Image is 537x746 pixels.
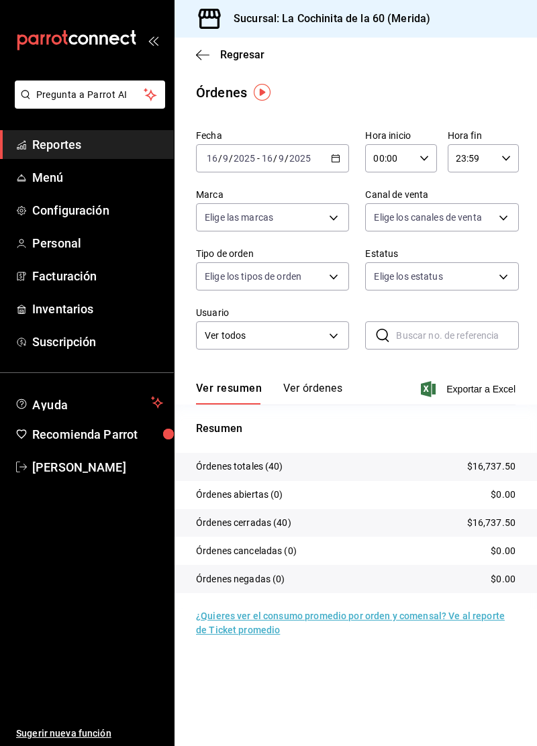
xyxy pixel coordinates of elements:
span: Facturación [32,267,163,285]
label: Marca [196,190,349,199]
p: Órdenes cerradas (40) [196,516,291,530]
span: [PERSON_NAME] [32,458,163,476]
input: -- [206,153,218,164]
a: Pregunta a Parrot AI [9,97,165,111]
span: Sugerir nueva función [16,727,163,741]
img: Tooltip marker [254,84,271,101]
span: Ver todos [205,329,324,343]
input: -- [222,153,229,164]
span: / [285,153,289,164]
span: Ayuda [32,394,146,411]
p: Resumen [196,421,516,437]
label: Hora fin [448,131,519,140]
span: / [218,153,222,164]
p: Órdenes abiertas (0) [196,488,283,502]
span: Elige los estatus [374,270,442,283]
div: Órdenes [196,83,247,103]
p: Órdenes negadas (0) [196,572,285,586]
p: $16,737.50 [467,460,516,474]
button: open_drawer_menu [148,35,158,46]
span: Recomienda Parrot [32,425,163,443]
p: Órdenes totales (40) [196,460,283,474]
div: navigation tabs [196,382,342,405]
label: Usuario [196,308,349,317]
button: Pregunta a Parrot AI [15,81,165,109]
p: $0.00 [491,544,516,558]
label: Canal de venta [365,190,518,199]
input: -- [261,153,273,164]
a: ¿Quieres ver el consumo promedio por orden y comensal? Ve al reporte de Ticket promedio [196,610,505,635]
span: Regresar [220,48,264,61]
span: / [273,153,277,164]
span: Inventarios [32,300,163,318]
span: Reportes [32,136,163,154]
label: Estatus [365,249,518,258]
h3: Sucursal: La Cochinita de la 60 (Merida) [223,11,430,27]
span: Pregunta a Parrot AI [36,88,144,102]
label: Hora inicio [365,131,436,140]
span: / [229,153,233,164]
label: Fecha [196,131,349,140]
span: - [257,153,260,164]
span: Personal [32,234,163,252]
p: $16,737.50 [467,516,516,530]
input: Buscar no. de referencia [396,322,518,349]
button: Regresar [196,48,264,61]
span: Elige los canales de venta [374,211,481,224]
button: Exportar a Excel [424,381,516,397]
span: Menú [32,168,163,186]
span: Elige los tipos de orden [205,270,301,283]
input: -- [278,153,285,164]
span: Elige las marcas [205,211,273,224]
span: Configuración [32,201,163,219]
p: Órdenes canceladas (0) [196,544,297,558]
span: Suscripción [32,333,163,351]
input: ---- [289,153,311,164]
p: $0.00 [491,488,516,502]
button: Ver órdenes [283,382,342,405]
label: Tipo de orden [196,249,349,258]
button: Ver resumen [196,382,262,405]
input: ---- [233,153,256,164]
p: $0.00 [491,572,516,586]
